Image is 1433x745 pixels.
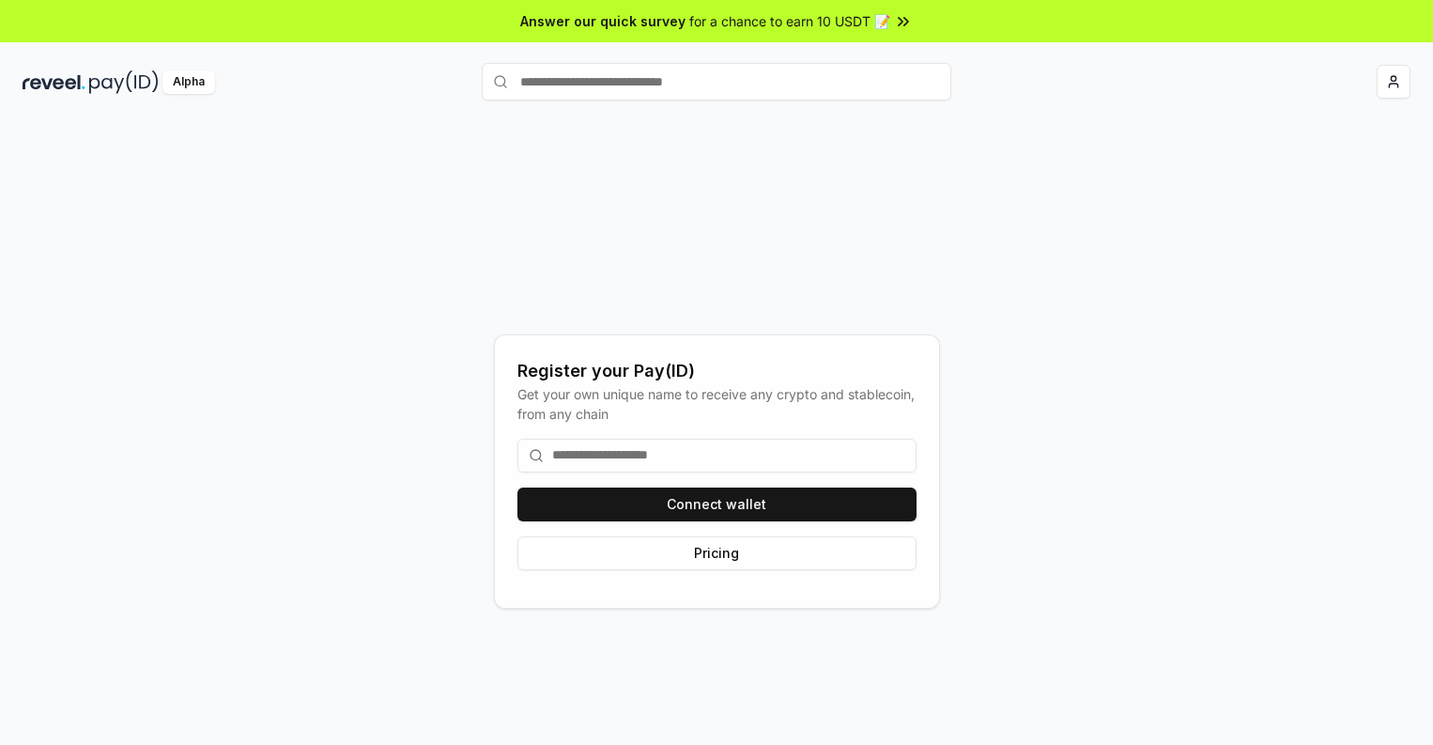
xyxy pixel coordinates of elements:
div: Get your own unique name to receive any crypto and stablecoin, from any chain [517,384,917,424]
img: pay_id [89,70,159,94]
div: Alpha [162,70,215,94]
div: Register your Pay(ID) [517,358,917,384]
button: Pricing [517,536,917,570]
img: reveel_dark [23,70,85,94]
span: for a chance to earn 10 USDT 📝 [689,11,890,31]
button: Connect wallet [517,488,917,521]
span: Answer our quick survey [520,11,686,31]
